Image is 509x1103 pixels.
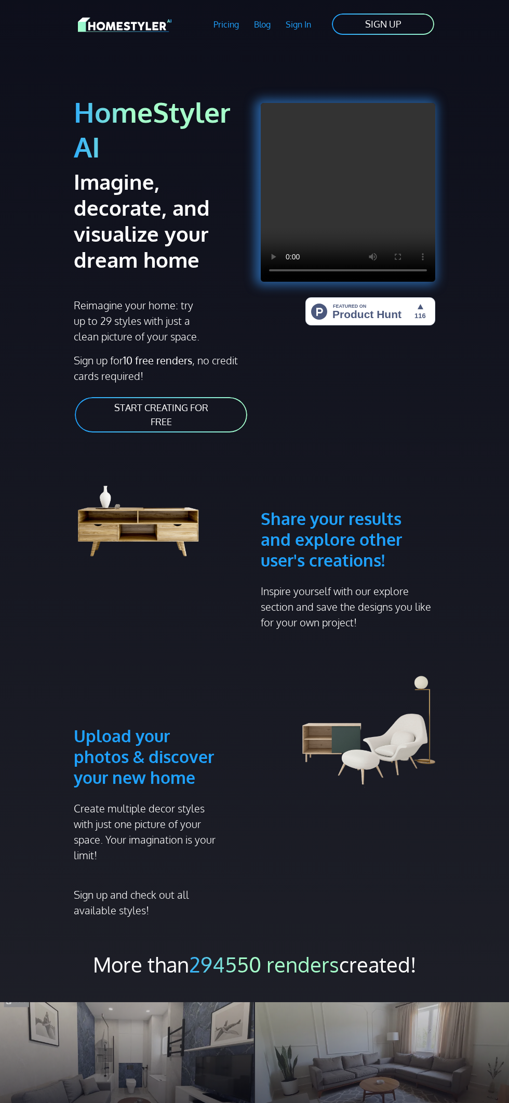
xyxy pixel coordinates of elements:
[331,12,435,36] a: SIGN UP
[74,800,217,863] p: Create multiple decor styles with just one picture of your space. Your imagination is your limit!
[261,458,435,571] h3: Share your results and explore other user's creations!
[261,583,435,630] p: Inspire yourself with our explore section and save the designs you like for your own project!
[123,353,192,367] strong: 10 free renders
[74,352,248,384] p: Sign up for , no credit cards required!
[305,297,435,325] img: HomeStyler AI - Interior Design Made Easy: One Click to Your Dream Home | Product Hunt
[74,396,248,434] a: START CREATING FOR FREE
[74,676,217,788] h3: Upload your photos & discover your new home
[246,12,278,36] a: Blog
[74,887,217,918] p: Sign up and check out all available styles!
[278,12,318,36] a: Sign In
[74,168,213,272] h2: Imagine, decorate, and visualize your dream home
[261,676,435,788] img: sofa with a cabinet
[206,12,247,36] a: Pricing
[74,458,217,560] img: living room cabinet
[78,16,171,34] img: HomeStyler AI logo
[189,951,339,977] span: 294550 renders
[74,95,248,164] h1: HomeStyler AI
[74,297,205,344] p: Reimagine your home: try up to 29 styles with just a clean picture of your space.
